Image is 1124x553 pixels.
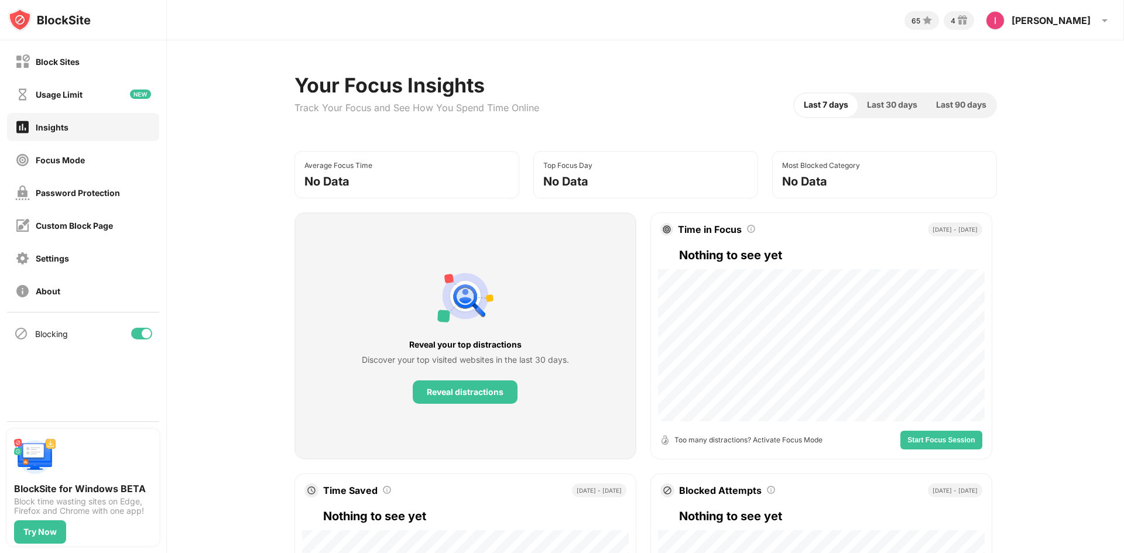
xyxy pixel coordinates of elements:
div: [PERSON_NAME] [1012,15,1091,26]
img: password-protection-off.svg [15,186,30,200]
button: Start Focus Session [900,431,982,449]
div: Insights [36,122,68,132]
div: Nothing to see yet [323,507,626,525]
div: Blocking [35,329,68,339]
img: time-usage-off.svg [15,87,30,102]
span: Last 30 days [867,98,917,111]
div: [DATE] - [DATE] [928,483,982,497]
div: [DATE] - [DATE] [928,222,982,236]
div: Password Protection [36,188,120,198]
div: BlockSite for Windows BETA [14,483,152,494]
div: 4 [951,16,955,25]
div: Most Blocked Category [782,161,860,170]
div: Focus Mode [36,155,85,165]
div: Track Your Focus and See How You Spend Time Online [294,102,539,114]
div: Time Saved [323,485,378,496]
div: About [36,286,60,296]
img: personal-suggestions.svg [437,268,494,324]
img: target.svg [663,225,671,233]
img: reward-small.svg [955,13,969,28]
img: focus-off.svg [15,153,30,167]
span: Last 7 days [804,98,848,111]
div: Reveal your top distractions [362,338,569,351]
div: Settings [36,253,69,263]
img: points-small.svg [920,13,934,28]
img: ACg8ocKpWHlun-DZBASvEMKfQZDIuywj-plcz_0VaE-AWuAWV9d9kg=s96-c [986,11,1005,30]
img: tooltip.svg [382,485,392,494]
img: logo-blocksite.svg [8,8,91,32]
div: Discover your top visited websites in the last 30 days. [362,353,569,366]
img: settings-off.svg [15,251,30,266]
div: Time in Focus [678,224,742,235]
img: push-desktop.svg [14,436,56,478]
div: Nothing to see yet [679,507,982,525]
div: Block time wasting sites on Edge, Firefox and Chrome with one app! [14,497,152,516]
img: insights-on.svg [15,119,30,135]
img: tooltip.svg [746,224,756,233]
div: Average Focus Time [304,161,372,170]
img: block-icon.svg [663,486,672,495]
div: No Data [543,174,588,188]
div: Top Focus Day [543,161,592,170]
img: open-timer.svg [660,435,670,445]
div: Your Focus Insights [294,73,539,97]
div: Try Now [23,527,57,537]
img: new-icon.svg [130,90,151,99]
div: [DATE] - [DATE] [572,483,626,497]
div: Reveal distractions [427,387,503,397]
div: No Data [782,174,827,188]
div: Too many distractions? Activate Focus Mode [674,434,823,445]
div: No Data [304,174,349,188]
img: customize-block-page-off.svg [15,218,30,233]
img: blocking-icon.svg [14,327,28,341]
img: tooltip.svg [766,485,776,494]
span: Last 90 days [936,98,986,111]
div: Block Sites [36,57,80,67]
img: block-off.svg [15,54,30,69]
div: Usage Limit [36,90,83,99]
div: Custom Block Page [36,221,113,231]
img: about-off.svg [15,284,30,298]
span: Start Focus Session [907,437,975,444]
img: clock.svg [307,486,316,495]
div: 65 [911,16,920,25]
div: Nothing to see yet [679,246,982,265]
div: Blocked Attempts [679,485,762,496]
